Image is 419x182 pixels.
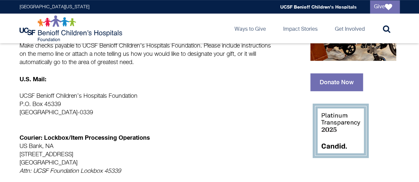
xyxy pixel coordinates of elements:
[20,5,89,9] a: [GEOGRAPHIC_DATA][US_STATE]
[310,73,363,91] a: Donate Now
[20,125,275,175] p: US Bank, NA [STREET_ADDRESS] [GEOGRAPHIC_DATA]
[20,75,46,83] strong: U.S. Mail:
[20,15,124,42] img: Logo for UCSF Benioff Children's Hospitals Foundation
[370,0,400,14] a: Give
[20,134,150,141] strong: Courier: Lockbox/Item Processing Operations
[280,4,357,10] a: UCSF Benioff Children's Hospitals
[229,14,271,43] a: Ways to Give
[20,168,121,174] em: Attn: UCSF Foundation Lockbox 45339
[310,101,370,161] img: 2025 Guidestar Platinum
[278,14,323,43] a: Impact Stories
[330,14,370,43] a: Get Involved
[20,42,275,67] p: Make checks payable to UCSF Benioff Children’s Hospitals Foundation. Please include instructions ...
[20,92,275,117] p: UCSF Benioff Children’s Hospitals Foundation P.O. Box 45339 [GEOGRAPHIC_DATA]-0339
